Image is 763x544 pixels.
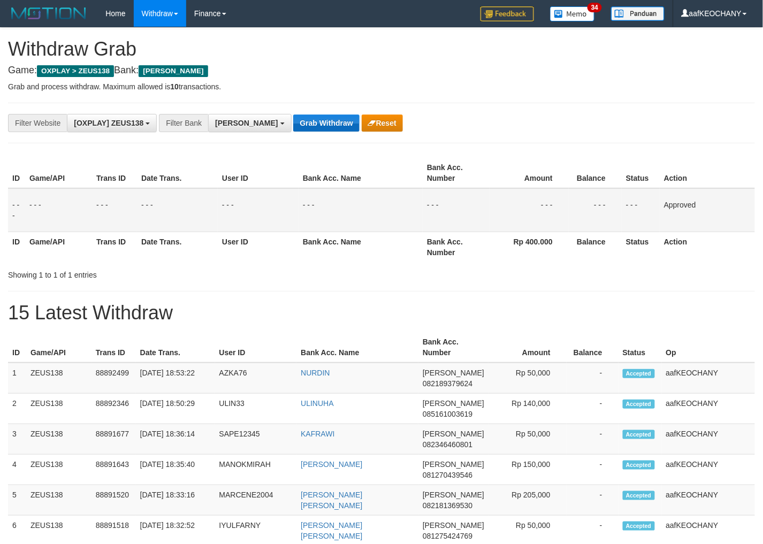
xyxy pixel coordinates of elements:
td: [DATE] 18:35:40 [136,455,215,485]
td: [DATE] 18:36:14 [136,424,215,455]
td: - - - [622,188,660,232]
td: [DATE] 18:50:29 [136,394,215,424]
button: [OXPLAY] ZEUS138 [67,114,157,132]
th: User ID [218,158,299,188]
th: Trans ID [91,332,136,363]
th: Bank Acc. Name [296,332,418,363]
span: [PERSON_NAME] [423,491,484,499]
th: Rp 400.000 [490,232,569,262]
td: - - - [490,188,569,232]
a: [PERSON_NAME] [301,460,362,469]
th: Date Trans. [137,158,218,188]
h1: Withdraw Grab [8,39,755,60]
th: User ID [218,232,299,262]
th: Action [660,232,755,262]
th: Amount [490,158,569,188]
td: aafKEOCHANY [662,394,755,424]
span: [OXPLAY] ZEUS138 [74,119,143,127]
td: aafKEOCHANY [662,485,755,516]
td: Rp 50,000 [489,363,567,394]
span: [PERSON_NAME] [215,119,278,127]
span: [PERSON_NAME] [423,521,484,530]
td: - [567,394,619,424]
th: ID [8,232,25,262]
td: 88892499 [91,363,136,394]
span: Copy 082181369530 to clipboard [423,501,472,510]
span: Copy 081270439546 to clipboard [423,471,472,479]
th: Game/API [26,332,91,363]
td: - [567,363,619,394]
th: Date Trans. [137,232,218,262]
td: - - - [8,188,25,232]
div: Filter Bank [159,114,208,132]
div: Filter Website [8,114,67,132]
button: Reset [362,114,403,132]
th: Amount [489,332,567,363]
td: 88891643 [91,455,136,485]
span: [PERSON_NAME] [423,369,484,377]
td: ZEUS138 [26,455,91,485]
th: Balance [569,232,622,262]
a: KAFRAWI [301,430,334,438]
td: aafKEOCHANY [662,363,755,394]
th: Op [662,332,755,363]
th: Bank Acc. Number [423,232,490,262]
img: Feedback.jpg [480,6,534,21]
td: Rp 205,000 [489,485,567,516]
a: [PERSON_NAME] [PERSON_NAME] [301,521,362,540]
td: aafKEOCHANY [662,424,755,455]
p: Grab and process withdraw. Maximum allowed is transactions. [8,81,755,92]
td: ZEUS138 [26,424,91,455]
td: - [567,455,619,485]
td: 88891677 [91,424,136,455]
td: - - - [299,188,423,232]
td: - - - [423,188,490,232]
td: SAPE12345 [215,424,297,455]
th: Date Trans. [136,332,215,363]
td: Rp 50,000 [489,424,567,455]
td: MANOKMIRAH [215,455,297,485]
td: Rp 140,000 [489,394,567,424]
td: 88892346 [91,394,136,424]
span: Copy 081275424769 to clipboard [423,532,472,540]
h4: Game: Bank: [8,65,755,76]
img: Button%20Memo.svg [550,6,595,21]
button: [PERSON_NAME] [208,114,291,132]
a: NURDIN [301,369,330,377]
span: Accepted [623,400,655,409]
a: ULINUHA [301,399,333,408]
span: Accepted [623,522,655,531]
th: Balance [569,158,622,188]
td: 2 [8,394,26,424]
th: Game/API [25,232,92,262]
th: Trans ID [92,232,137,262]
td: 88891520 [91,485,136,516]
th: Bank Acc. Number [418,332,489,363]
span: Accepted [623,491,655,500]
th: Bank Acc. Number [423,158,490,188]
span: [PERSON_NAME] [423,430,484,438]
td: ULIN33 [215,394,297,424]
td: Rp 150,000 [489,455,567,485]
th: Game/API [25,158,92,188]
th: Balance [567,332,619,363]
td: ZEUS138 [26,363,91,394]
th: Trans ID [92,158,137,188]
span: Copy 082346460801 to clipboard [423,440,472,449]
td: Approved [660,188,755,232]
td: AZKA76 [215,363,297,394]
td: - - - [92,188,137,232]
td: - [567,424,619,455]
button: Grab Withdraw [293,114,359,132]
span: 34 [587,3,602,12]
h1: 15 Latest Withdraw [8,302,755,324]
th: Bank Acc. Name [299,232,423,262]
td: [DATE] 18:33:16 [136,485,215,516]
th: Status [622,232,660,262]
td: ZEUS138 [26,394,91,424]
th: ID [8,158,25,188]
th: Bank Acc. Name [299,158,423,188]
th: User ID [215,332,297,363]
td: - - - [218,188,299,232]
td: 4 [8,455,26,485]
